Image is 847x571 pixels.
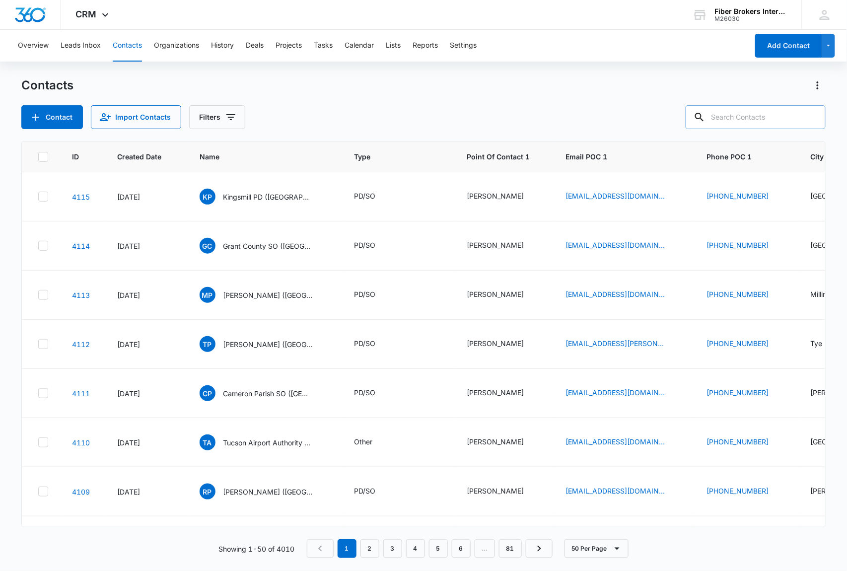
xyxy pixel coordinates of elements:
div: Name - Grant County SO (WI) - Select to Edit Field [200,238,331,254]
a: Navigate to contact details page for Grant County SO (WI) [72,242,90,250]
div: Point Of Contact 1 - James West - Select to Edit Field [467,191,542,203]
h1: Contacts [21,78,73,93]
div: Email POC 1 - anunziato@rutherfordpd.com - Select to Edit Field [566,486,683,498]
div: Email POC 1 - jwest@kingsmillpolice.org - Select to Edit Field [566,191,683,203]
div: Phone POC 1 - (520) 573-8100 - Select to Edit Field [707,436,787,448]
button: Add Contact [755,34,822,58]
div: Email POC 1 - b.childress@millingtontn.gov - Select to Edit Field [566,289,683,301]
div: Point Of Contact 1 - Travis Klaas - Select to Edit Field [467,240,542,252]
div: PD/SO [354,338,376,349]
span: MP [200,287,215,303]
span: Point Of Contact 1 [467,151,542,162]
div: Email POC 1 - tristan.chavez@cityoftye.org - Select to Edit Field [566,338,683,350]
div: Type - Other - Select to Edit Field [354,436,391,448]
button: Overview [18,30,49,62]
div: Tye [811,338,823,349]
div: PD/SO [354,240,376,250]
a: [EMAIL_ADDRESS][DOMAIN_NAME] [566,436,665,447]
a: [PHONE_NUMBER] [707,436,769,447]
span: Type [354,151,429,162]
a: Navigate to contact details page for Rutherford PD (NJ) [72,488,90,496]
span: TP [200,336,215,352]
a: [PHONE_NUMBER] [707,191,769,201]
div: Millington [811,289,842,299]
div: [PERSON_NAME] [467,387,524,398]
a: Page 6 [452,539,471,558]
div: Name - Cameron Parish SO (LA) - Select to Edit Field [200,385,331,401]
button: 50 Per Page [565,539,629,558]
span: KP [200,189,215,205]
span: CP [200,385,215,401]
div: Type - PD/SO - Select to Edit Field [354,387,394,399]
p: Cameron Parish SO ([GEOGRAPHIC_DATA]) [223,388,313,399]
div: [DATE] [117,437,176,448]
p: Showing 1-50 of 4010 [219,544,295,554]
div: Point Of Contact 1 - Tristan Chavez - Select to Edit Field [467,338,542,350]
button: Organizations [154,30,199,62]
div: Name - Millington PD (TN) - Select to Edit Field [200,287,331,303]
a: [EMAIL_ADDRESS][DOMAIN_NAME] [566,191,665,201]
div: Name - Kingsmill PD (VA) - Select to Edit Field [200,189,331,205]
div: [DATE] [117,487,176,497]
span: RP [200,484,215,500]
span: Phone POC 1 [707,151,787,162]
a: Page 2 [360,539,379,558]
div: Phone POC 1 - (901) 873-5615 - Select to Edit Field [707,289,787,301]
div: [DATE] [117,192,176,202]
div: Phone POC 1 - (325) 660-6663 - Select to Edit Field [707,338,787,350]
em: 1 [338,539,356,558]
a: [EMAIL_ADDRESS][DOMAIN_NAME] [566,486,665,496]
button: Lists [386,30,401,62]
button: Projects [276,30,302,62]
div: Email POC 1 - tklaas@co.grant.wi.gov - Select to Edit Field [566,240,683,252]
a: [EMAIL_ADDRESS][DOMAIN_NAME] [566,240,665,250]
div: PD/SO [354,289,376,299]
a: Navigate to contact details page for Kingsmill PD (VA) [72,193,90,201]
a: Navigate to contact details page for Tucson Airport Authority (AZ) [72,438,90,447]
button: Tasks [314,30,333,62]
a: [EMAIL_ADDRESS][DOMAIN_NAME] [566,387,665,398]
div: Other [354,436,373,447]
div: [PERSON_NAME] [467,191,524,201]
p: [PERSON_NAME] ([GEOGRAPHIC_DATA]) [223,487,313,497]
span: CRM [76,9,97,19]
a: Page 5 [429,539,448,558]
button: Deals [246,30,264,62]
div: Phone POC 1 - (757) 603-6010 - Select to Edit Field [707,191,787,203]
span: ID [72,151,79,162]
span: Created Date [117,151,161,162]
div: Type - PD/SO - Select to Edit Field [354,191,394,203]
span: GC [200,238,215,254]
a: [EMAIL_ADDRESS][PERSON_NAME][DOMAIN_NAME] [566,338,665,349]
div: Name - Rutherford PD (NJ) - Select to Edit Field [200,484,331,500]
div: [DATE] [117,241,176,251]
div: [DATE] [117,290,176,300]
button: History [211,30,234,62]
div: Phone POC 1 - (337) 304-5058 - Select to Edit Field [707,387,787,399]
a: [EMAIL_ADDRESS][DOMAIN_NAME] [566,289,665,299]
button: Settings [450,30,477,62]
button: Leads Inbox [61,30,101,62]
div: Phone POC 1 - (608) 723-2157 - Select to Edit Field [707,240,787,252]
div: Email POC 1 - sbader@flytucson.com - Select to Edit Field [566,436,683,448]
div: Type - PD/SO - Select to Edit Field [354,338,394,350]
a: [PHONE_NUMBER] [707,338,769,349]
a: Next Page [526,539,553,558]
button: Add Contact [21,105,83,129]
button: Import Contacts [91,105,181,129]
div: PD/SO [354,486,376,496]
a: Navigate to contact details page for Millington PD (TN) [72,291,90,299]
div: City - Tye - Select to Edit Field [811,338,841,350]
a: [PHONE_NUMBER] [707,486,769,496]
a: Navigate to contact details page for Cameron Parish SO (LA) [72,389,90,398]
p: Kingsmill PD ([GEOGRAPHIC_DATA]) [223,192,313,202]
div: Point Of Contact 1 - Anthony Nunziato - Select to Edit Field [467,486,542,498]
a: [PHONE_NUMBER] [707,387,769,398]
div: account name [715,7,787,15]
span: Name [200,151,316,162]
div: Type - PD/SO - Select to Edit Field [354,486,394,498]
div: account id [715,15,787,22]
div: Phone POC 1 - (201) 939-6000 - Select to Edit Field [707,486,787,498]
div: [DATE] [117,388,176,399]
div: [PERSON_NAME] [467,338,524,349]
